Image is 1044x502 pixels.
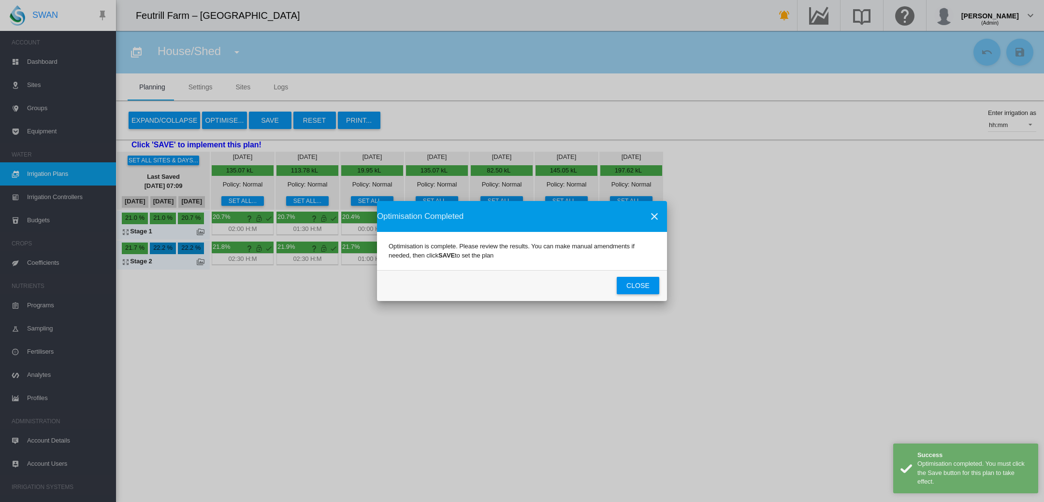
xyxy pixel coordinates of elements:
md-icon: icon-close [649,211,660,222]
button: Close [617,277,659,294]
b: SAVE [438,252,455,259]
md-dialog: Optimisation is ... [377,201,667,301]
div: Success [917,451,1031,459]
button: icon-close [645,207,664,226]
div: Optimisation completed. You must click the Save button for this plan to take effect. [917,459,1031,486]
span: Optimisation Completed [377,211,464,222]
p: Optimisation is complete. Please review the results. You can make manual amendments if needed, th... [389,242,655,259]
div: Success Optimisation completed. You must click the Save button for this plan to take effect. [893,444,1038,493]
